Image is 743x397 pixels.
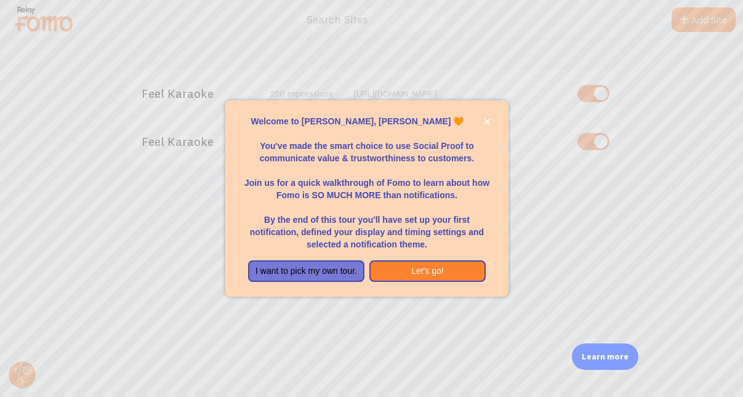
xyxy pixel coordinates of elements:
div: Learn more [572,343,638,370]
p: You've made the smart choice to use Social Proof to communicate value & trustworthiness to custom... [240,127,494,164]
button: close, [481,115,494,128]
p: Welcome to [PERSON_NAME], [PERSON_NAME] 🧡 [240,115,494,127]
button: Let's go! [369,260,486,283]
div: Welcome to Fomo, Ryan Kang 🧡You&amp;#39;ve made the smart choice to use Social Proof to communica... [225,100,509,297]
p: Learn more [582,351,629,363]
p: Join us for a quick walkthrough of Fomo to learn about how Fomo is SO MUCH MORE than notifications. [240,164,494,201]
button: I want to pick my own tour. [248,260,364,283]
p: By the end of this tour you'll have set up your first notification, defined your display and timi... [240,201,494,251]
